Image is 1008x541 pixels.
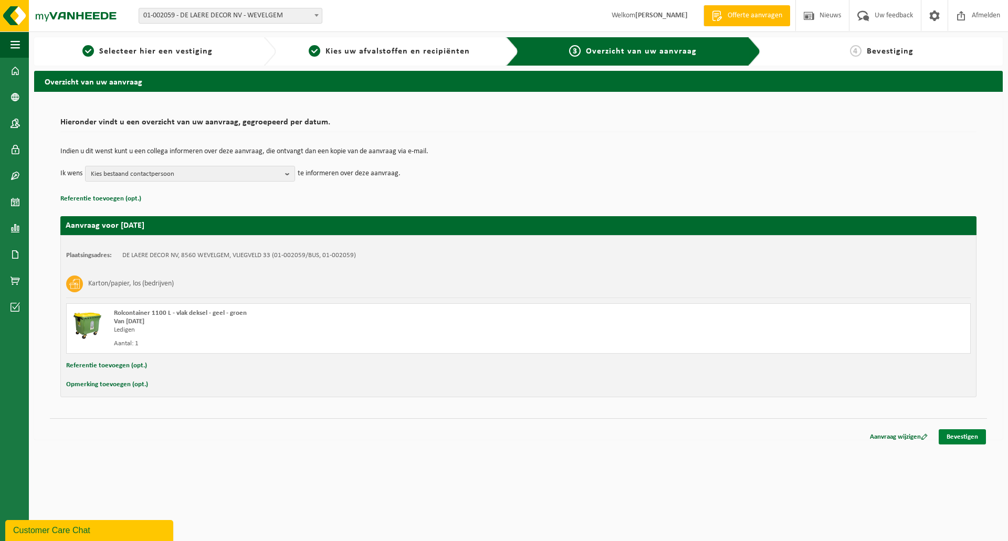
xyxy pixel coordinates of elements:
[66,359,147,373] button: Referentie toevoegen (opt.)
[325,47,470,56] span: Kies uw afvalstoffen en recipiënten
[114,326,561,334] div: Ledigen
[586,47,697,56] span: Overzicht van uw aanvraag
[66,252,112,259] strong: Plaatsingsadres:
[635,12,688,19] strong: [PERSON_NAME]
[66,378,148,391] button: Opmerking toevoegen (opt.)
[5,518,175,541] iframe: chat widget
[91,166,281,182] span: Kies bestaand contactpersoon
[298,166,401,182] p: te informeren over deze aanvraag.
[60,192,141,206] button: Referentie toevoegen (opt.)
[850,45,862,57] span: 4
[66,221,144,230] strong: Aanvraag voor [DATE]
[139,8,322,23] span: 01-002059 - DE LAERE DECOR NV - WEVELGEM
[939,429,986,444] a: Bevestigen
[867,47,913,56] span: Bevestiging
[72,309,103,341] img: WB-1100-HPE-GN-50.png
[114,310,247,316] span: Rolcontainer 1100 L - vlak deksel - geel - groen
[281,45,497,58] a: 2Kies uw afvalstoffen en recipiënten
[88,275,174,292] h3: Karton/papier, los (bedrijven)
[114,318,144,325] strong: Van [DATE]
[703,5,790,26] a: Offerte aanvragen
[85,166,295,182] button: Kies bestaand contactpersoon
[39,45,255,58] a: 1Selecteer hier een vestiging
[34,71,1003,91] h2: Overzicht van uw aanvraag
[309,45,320,57] span: 2
[60,166,82,182] p: Ik wens
[139,8,322,24] span: 01-002059 - DE LAERE DECOR NV - WEVELGEM
[99,47,213,56] span: Selecteer hier een vestiging
[122,251,356,260] td: DE LAERE DECOR NV, 8560 WEVELGEM, VLIEGVELD 33 (01-002059/BUS, 01-002059)
[862,429,936,444] a: Aanvraag wijzigen
[569,45,581,57] span: 3
[60,118,976,132] h2: Hieronder vindt u een overzicht van uw aanvraag, gegroepeerd per datum.
[114,340,561,348] div: Aantal: 1
[725,10,785,21] span: Offerte aanvragen
[82,45,94,57] span: 1
[60,148,976,155] p: Indien u dit wenst kunt u een collega informeren over deze aanvraag, die ontvangt dan een kopie v...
